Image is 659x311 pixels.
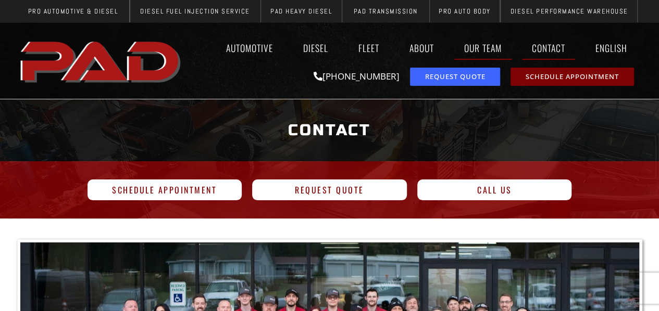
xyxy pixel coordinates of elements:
[454,36,512,60] a: Our Team
[17,33,186,89] a: pro automotive and diesel home page
[88,179,242,200] a: Schedule Appointment
[140,8,250,15] span: Diesel Fuel Injection Service
[511,68,634,86] a: schedule repair or service appointment
[314,70,400,82] a: [PHONE_NUMBER]
[295,186,364,194] span: Request Quote
[526,73,619,80] span: Schedule Appointment
[216,36,283,60] a: Automotive
[400,36,444,60] a: About
[439,8,491,15] span: Pro Auto Body
[186,36,642,60] nav: Menu
[252,179,407,200] a: Request Quote
[17,33,186,89] img: The image shows the word "PAD" in bold, red, uppercase letters with a slight shadow effect.
[349,36,389,60] a: Fleet
[522,36,575,60] a: Contact
[22,111,637,150] h1: Contact
[510,8,628,15] span: Diesel Performance Warehouse
[293,36,338,60] a: Diesel
[477,186,512,194] span: Call Us
[270,8,332,15] span: PAD Heavy Diesel
[354,8,418,15] span: PAD Transmission
[28,8,118,15] span: Pro Automotive & Diesel
[417,179,572,200] a: Call Us
[586,36,642,60] a: English
[410,68,500,86] a: request a service or repair quote
[112,186,217,194] span: Schedule Appointment
[425,73,485,80] span: Request Quote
